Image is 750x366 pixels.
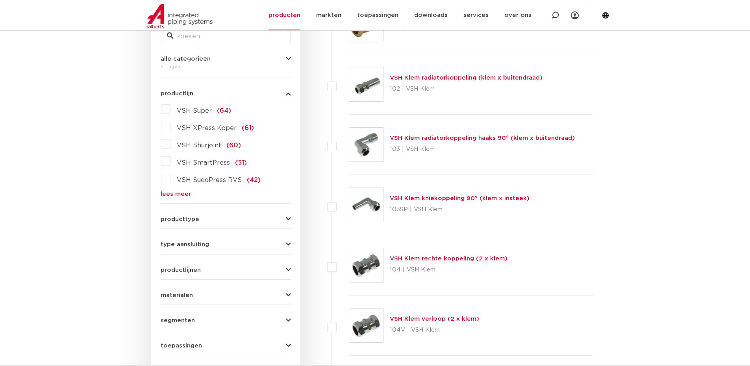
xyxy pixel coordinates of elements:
p: 102 | VSH Klem [390,83,543,95]
div: fittingen [161,62,291,71]
span: (60) [226,142,241,149]
span: producttype [161,216,199,222]
button: segmenten [161,318,291,323]
span: VSH Shurjoint [177,142,221,149]
button: producttype [161,216,291,222]
a: VSH Klem rechte koppeling (2 x klem) [390,256,507,262]
span: VSH SmartPress [177,160,230,166]
img: Thumbnail for VSH Klem radiatorkoppeling haaks 90° (klem x buitendraad) [349,128,383,162]
button: productlijnen [161,267,291,273]
img: Thumbnail for VSH Klem kniekoppeling 90° (klem x insteek) [349,188,383,222]
button: alle categorieën [161,56,291,62]
a: VSH Klem radiatorkoppeling haaks 90° (klem x buitendraad) [390,135,575,141]
button: productlijn [161,91,291,97]
a: VSH Klem radiatorkoppeling (klem x buitendraad) [390,75,543,81]
span: VSH XPress Koper [177,125,237,131]
img: Thumbnail for VSH Klem rechte koppeling (2 x klem) [349,248,383,282]
span: type aansluiting [161,242,209,247]
span: productlijn [161,91,193,97]
span: VSH SudoPress RVS [177,177,242,183]
span: (64) [217,108,231,114]
span: materialen [161,292,193,298]
button: materialen [161,292,291,298]
span: (42) [247,177,261,183]
p: 104V | VSH Klem [390,324,479,336]
img: Thumbnail for VSH Klem radiatorkoppeling (klem x buitendraad) [349,67,383,101]
p: 104 | VSH Klem [390,264,507,276]
span: segmenten [161,318,195,323]
p: 103 | VSH Klem [390,143,575,156]
a: VSH Klem kniekoppeling 90° (klem x insteek) [390,195,530,201]
button: type aansluiting [161,242,291,247]
span: productlijnen [161,267,201,273]
span: (51) [235,160,247,166]
span: alle categorieën [161,56,211,62]
span: toepassingen [161,343,202,349]
img: Thumbnail for VSH Klem verloop (2 x klem) [349,308,383,342]
span: VSH Super [177,108,212,114]
span: (61) [242,125,254,131]
p: 103SP | VSH Klem [390,203,530,216]
a: lees meer [161,191,291,197]
input: zoeken [161,29,291,43]
a: VSH Klem verloop (2 x klem) [390,316,479,322]
button: toepassingen [161,343,291,349]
